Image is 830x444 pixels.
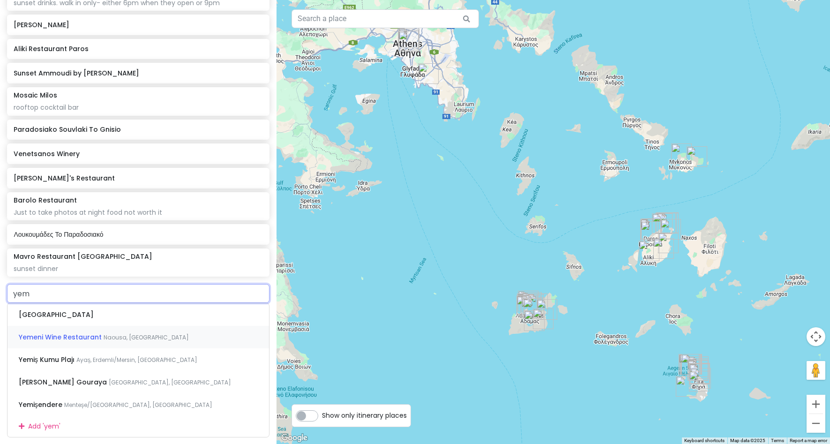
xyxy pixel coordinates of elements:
div: Paradosiako Souvlaki To Gnisio [418,63,439,84]
div: Polco Sailing, Boat tours and Catamaran Cruises to Milos Kleftiko and Poliegos [521,297,542,318]
span: Ayaş, Erdemli/Mersin, [GEOGRAPHIC_DATA] [76,356,197,364]
span: Yemiş Kumu Plajı [19,355,76,364]
h6: [PERSON_NAME]'s Restaurant [14,174,263,182]
div: Λουκουμάδες Το Παραδοσιακό [656,212,677,233]
div: Parthenon [398,30,419,51]
span: Map data ©2025 [730,438,765,443]
h6: Aliki Restaurant Paros [14,45,263,53]
span: Yemişendere [19,400,64,409]
div: City Break [689,363,710,384]
div: rooftop cocktail bar [14,103,263,112]
div: Arodo [640,219,661,240]
div: Manári Taverna [399,29,419,49]
a: Open this area in Google Maps (opens a new window) [279,432,310,444]
a: Report a map error [790,438,827,443]
h6: Venetsanos Winery [14,150,263,158]
div: Just to take photos at night food not worth it [14,208,263,217]
div: Klima [516,296,537,316]
div: Kapari Natural Resort [688,360,708,380]
div: One Of One Santorini [688,358,709,379]
div: Astakas Cafe Restaurant [516,295,537,316]
div: DanEri Yachts [521,298,542,319]
div: Sunset Ammoudi by Paraskevas [679,354,699,375]
h6: Barolo Restaurant [14,196,77,204]
div: Apeiron Blue Santorini [690,368,711,389]
span: Menteşe/[GEOGRAPHIC_DATA], [GEOGRAPHIC_DATA] [64,401,212,409]
input: Search a place [292,9,479,28]
div: Mouratos Bakery [520,295,541,316]
div: Venetsanos Winery [689,371,710,391]
div: Cove Paros [658,213,679,233]
a: Terms (opens in new tab) [771,438,784,443]
div: Parīlio, a Member of Design Hotels, Paros [652,213,673,234]
div: Aliki Restaurant Paros [639,241,659,261]
div: sunset dinner [14,264,263,273]
div: Nobu Hotel Santorini [688,356,709,377]
button: Zoom in [807,395,825,414]
div: Plaka Castle (Venetian Castle of Milos) [517,293,538,314]
div: Sirocco Volcanic Restaurant [533,309,553,329]
div: Firopotamos [518,291,538,311]
span: [PERSON_NAME] Gouraya [19,377,109,387]
div: Fyriplaka beach [524,310,545,331]
input: + Add place or address [7,284,269,303]
div: O! Hamos! Tavern [523,299,544,319]
h6: Sunset Ammoudi by [PERSON_NAME] [14,69,263,77]
div: Hotel Senia [655,213,676,233]
div: Canaves Oia Suites [681,354,702,375]
div: Domes White Coast Milos [527,293,548,314]
div: Cosme, a Luxury Collection Resort, Paros [658,212,679,233]
h6: [PERSON_NAME] [14,21,263,29]
h6: Paradosiako Souvlaki To Gnisio [14,125,263,134]
div: Portes View House [641,221,661,242]
div: MILOS COVE [537,299,557,320]
button: Map camera controls [807,327,825,346]
div: Barolo Restaurant [689,364,710,384]
div: Mystique, a Luxury Collection Hotel, Santorini [681,354,702,375]
div: Summer Senses Luxury Resort, a member of Small Luxury Hotels [658,233,679,253]
div: Pita Frank [656,213,677,233]
h6: Λουκουμάδες Το Παραδοσιακό [14,230,263,239]
button: Keyboard shortcuts [684,437,725,444]
span: [GEOGRAPHIC_DATA] [19,310,94,319]
div: Acropolis Museum [398,31,419,52]
button: Zoom out [807,414,825,433]
div: Acropolis [398,30,419,51]
div: Mosaic Milos [517,294,538,315]
span: [GEOGRAPHIC_DATA], [GEOGRAPHIC_DATA] [109,378,231,386]
div: BLU SUITES AND STUDIOS [524,297,545,318]
span: Show only itinerary places [322,410,407,421]
div: PAROCKS Luxury Hotel & Spa [660,219,681,240]
img: Google [279,432,310,444]
div: Kastro's Restaurant [671,143,692,164]
span: Yemeni Wine Restaurant [19,332,104,342]
div: PK Cocktail Bar [689,363,710,384]
h6: Mavro Restaurant [GEOGRAPHIC_DATA] [14,252,152,261]
div: The Wild Hotel by Interni [687,146,707,167]
div: Ákra Akrotíri [676,376,696,397]
div: Akrotiri Hotel [641,218,662,239]
div: Sarakiniko [523,294,544,315]
span: Naousa, [GEOGRAPHIC_DATA] [104,333,189,341]
button: Drag Pegman onto the map to open Street View [807,361,825,380]
div: Mavro Restaurant Santorini [688,360,708,381]
h6: Mosaic Milos [14,91,57,99]
div: Anezina Hotel & Village [653,238,674,259]
div: Mandrakia [521,292,542,313]
div: Add ' yem ' [7,416,269,437]
div: Anemos Greek Creations [679,354,700,375]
